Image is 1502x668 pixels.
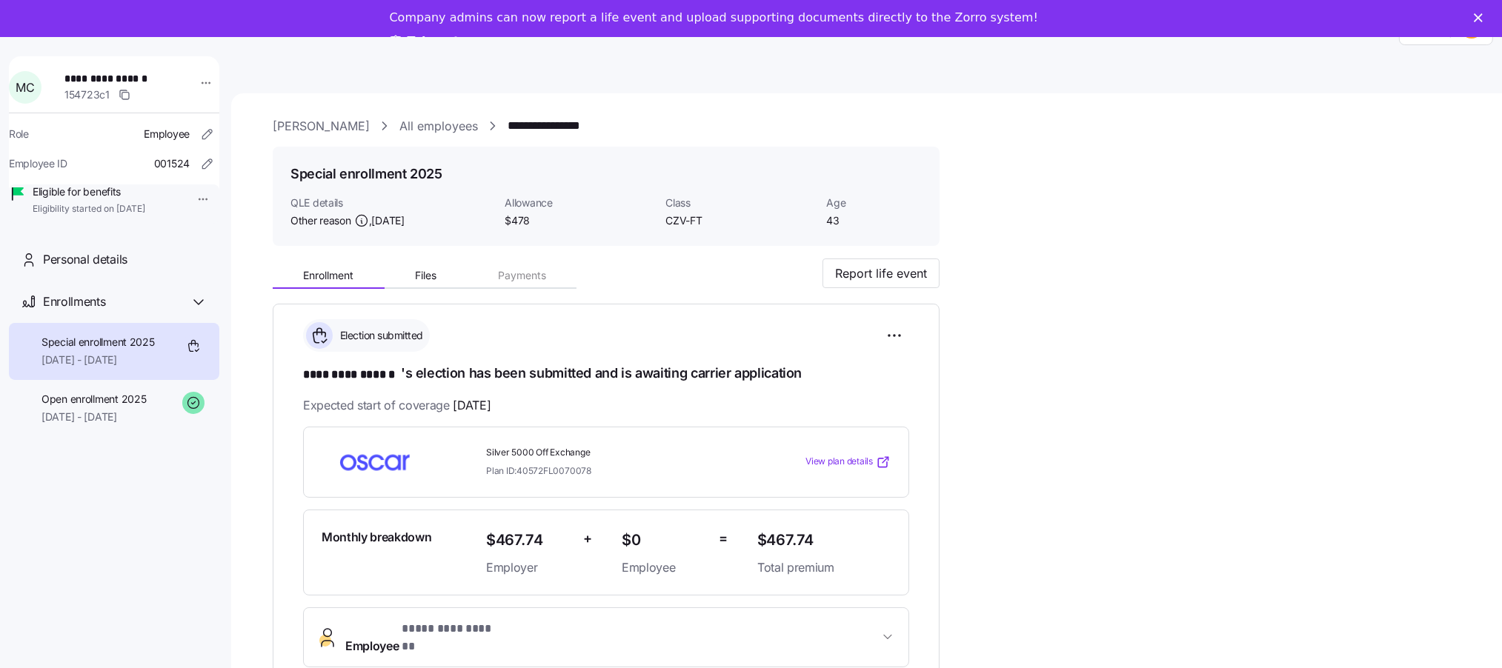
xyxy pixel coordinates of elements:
[16,81,34,93] span: M C
[805,455,873,469] span: View plan details
[505,213,654,228] span: $478
[622,558,707,577] span: Employee
[415,270,436,281] span: Files
[41,392,146,407] span: Open enrollment 2025
[64,87,110,102] span: 154723c1
[665,196,814,210] span: Class
[322,528,432,547] span: Monthly breakdown
[43,250,127,269] span: Personal details
[154,156,190,171] span: 001524
[453,396,491,415] span: [DATE]
[835,264,927,282] span: Report life event
[290,196,493,210] span: QLE details
[290,164,442,183] h1: Special enrollment 2025
[505,196,654,210] span: Allowance
[303,270,353,281] span: Enrollment
[583,528,592,550] span: +
[622,528,707,552] span: $0
[823,258,940,288] button: Report life event
[399,117,478,136] a: All employees
[757,528,891,552] span: $467.74
[486,447,745,459] span: Silver 5000 Off Exchange
[273,117,370,136] a: [PERSON_NAME]
[757,558,891,577] span: Total premium
[41,410,146,424] span: [DATE] - [DATE]
[486,558,571,577] span: Employer
[33,203,145,216] span: Eligibility started on [DATE]
[33,184,145,199] span: Eligible for benefits
[826,213,922,228] span: 43
[486,528,571,552] span: $467.74
[805,455,891,470] a: View plan details
[486,464,591,477] span: Plan ID: 40572FL0070078
[144,127,190,141] span: Employee
[1474,13,1489,22] div: Close
[43,293,105,311] span: Enrollments
[371,213,404,228] span: [DATE]
[498,270,546,281] span: Payments
[390,34,482,50] a: Take a tour
[826,196,922,210] span: Age
[336,328,423,343] span: Election submitted
[9,156,67,171] span: Employee ID
[41,353,155,367] span: [DATE] - [DATE]
[719,528,728,550] span: =
[41,335,155,350] span: Special enrollment 2025
[345,620,505,655] span: Employee
[303,396,491,415] span: Expected start of coverage
[9,127,29,141] span: Role
[290,213,405,228] span: Other reason ,
[322,445,428,479] img: Oscar
[390,10,1038,25] div: Company admins can now report a life event and upload supporting documents directly to the Zorro ...
[303,364,909,384] h1: 's election has been submitted and is awaiting carrier application
[665,213,814,228] span: CZV-FT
